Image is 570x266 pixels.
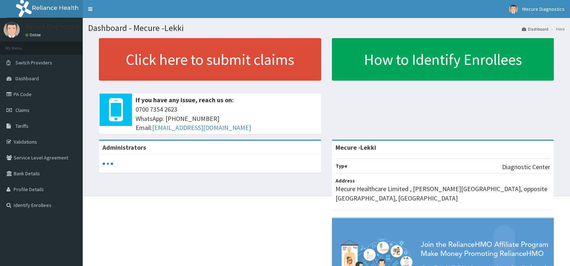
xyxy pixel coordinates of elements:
[99,38,321,81] a: Click here to submit claims
[88,23,565,33] h1: Dashboard - Mecure -Lekki
[25,32,42,37] a: Online
[15,123,28,129] span: Tariffs
[136,96,234,104] b: If you have any issue, reach us on:
[4,22,20,38] img: User Image
[336,163,347,169] b: Type
[549,26,565,32] li: Here
[15,75,39,82] span: Dashboard
[336,184,551,203] p: Mecure Healthcare Limited , [PERSON_NAME][GEOGRAPHIC_DATA], opposite [GEOGRAPHIC_DATA], [GEOGRAPH...
[522,26,548,32] a: Dashboard
[522,6,565,12] span: Mecure Diagnostics
[502,162,550,172] p: Diagnostic Center
[336,177,355,184] b: Address
[102,158,113,169] svg: audio-loading
[332,38,554,81] a: How to Identify Enrollees
[15,59,52,66] span: Switch Providers
[25,23,79,30] p: Mecure Diagnostics
[136,105,318,132] span: 0700 7354 2623 WhatsApp: [PHONE_NUMBER] Email:
[15,107,29,113] span: Claims
[152,123,251,132] a: [EMAIL_ADDRESS][DOMAIN_NAME]
[509,5,518,14] img: User Image
[336,143,376,152] strong: Mecure -Lekki
[102,143,146,152] b: Administrators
